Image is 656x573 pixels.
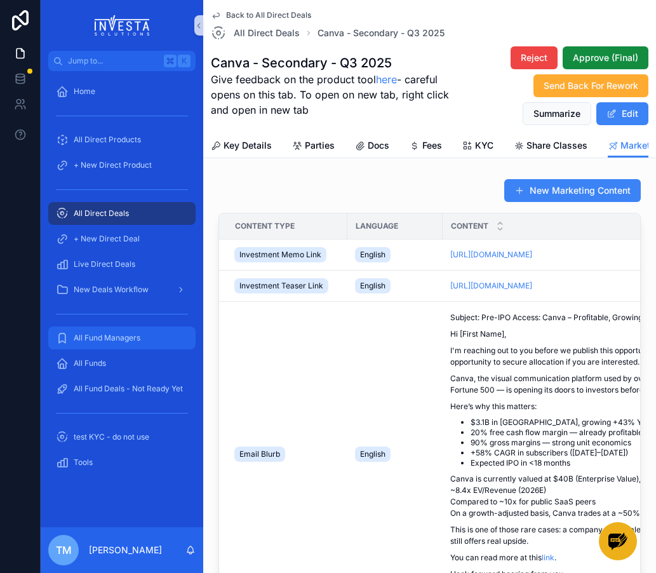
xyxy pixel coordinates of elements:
[74,160,152,170] span: + New Direct Product
[74,457,93,468] span: Tools
[462,134,493,159] a: KYC
[56,543,72,558] span: TM
[234,444,340,464] a: Email Blurb
[211,72,465,118] span: Give feedback on the product tool - careful opens on this tab. To open on new tab, right click an...
[89,544,162,556] p: [PERSON_NAME]
[179,56,189,66] span: K
[211,10,311,20] a: Back to All Direct Deals
[48,352,196,375] a: All Funds
[74,358,106,368] span: All Funds
[533,74,648,97] button: Send Back For Rework
[211,54,465,72] h1: Canva - Secondary - Q3 2025
[68,56,159,66] span: Jump to...
[526,139,587,152] span: Share Classes
[355,444,435,464] a: English
[48,202,196,225] a: All Direct Deals
[521,51,547,64] span: Reject
[360,449,385,459] span: English
[48,154,196,177] a: + New Direct Product
[226,10,311,20] span: Back to All Direct Deals
[48,377,196,400] a: All Fund Deals - Not Ready Yet
[542,553,554,562] a: link
[355,276,435,296] a: English
[305,139,335,152] span: Parties
[74,208,129,219] span: All Direct Deals
[573,51,638,64] span: Approve (Final)
[451,221,488,231] span: Content
[504,179,641,202] button: New Marketing Content
[74,234,140,244] span: + New Direct Deal
[74,259,135,269] span: Live Direct Deals
[48,80,196,103] a: Home
[74,384,183,394] span: All Fund Deals - Not Ready Yet
[48,451,196,474] a: Tools
[318,27,445,39] a: Canva - Secondary - Q3 2025
[234,245,340,265] a: Investment Memo Link
[74,333,140,343] span: All Fund Managers
[74,432,149,442] span: test KYC - do not use
[74,135,141,145] span: All Direct Products
[608,532,627,551] img: Group%203%20(1)_LoaowYY4j.png
[211,134,272,159] a: Key Details
[544,79,638,92] span: Send Back For Rework
[514,134,587,159] a: Share Classes
[48,227,196,250] a: + New Direct Deal
[211,25,300,41] a: All Direct Deals
[48,51,196,71] button: Jump to...K
[450,281,532,290] a: [URL][DOMAIN_NAME]
[533,107,580,120] span: Summarize
[234,276,340,296] a: Investment Teaser Link
[368,139,389,152] span: Docs
[74,86,95,97] span: Home
[95,15,150,36] img: App logo
[355,134,389,159] a: Docs
[355,245,435,265] a: English
[74,285,149,295] span: New Deals Workflow
[410,134,442,159] a: Fees
[48,426,196,448] a: test KYC - do not use
[360,250,385,260] span: English
[475,139,493,152] span: KYC
[360,281,385,291] span: English
[523,102,591,125] button: Summarize
[239,449,280,459] span: Email Blurb
[48,253,196,276] a: Live Direct Deals
[48,327,196,349] a: All Fund Managers
[41,71,203,490] div: scrollable content
[596,102,648,125] button: Edit
[235,221,295,231] span: Content Type
[450,250,532,259] a: [URL][DOMAIN_NAME]
[239,250,321,260] span: Investment Memo Link
[239,281,323,291] span: Investment Teaser Link
[234,27,300,39] span: All Direct Deals
[376,73,397,86] a: here
[48,128,196,151] a: All Direct Products
[511,46,558,69] button: Reject
[292,134,335,159] a: Parties
[356,221,398,231] span: Language
[224,139,272,152] span: Key Details
[422,139,442,152] span: Fees
[563,46,648,69] button: Approve (Final)
[48,278,196,301] a: New Deals Workflow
